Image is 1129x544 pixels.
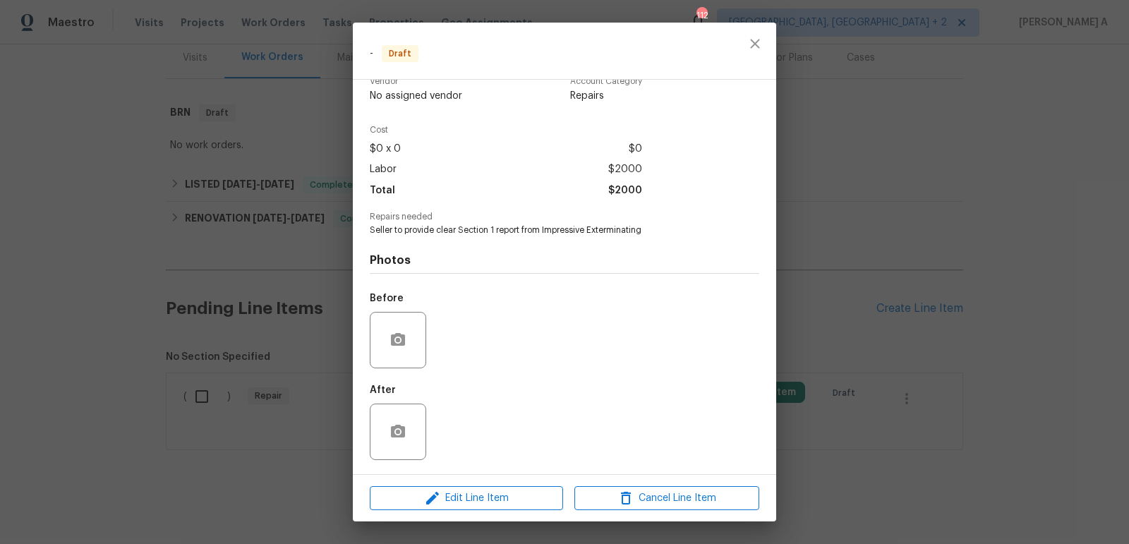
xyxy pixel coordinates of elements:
span: Account Category [570,77,642,86]
span: Vendor [370,77,462,86]
span: $2000 [608,159,642,180]
div: 112 [696,8,706,23]
span: - [370,49,373,59]
span: $0 [629,139,642,159]
button: Cancel Line Item [574,486,759,511]
span: Draft [383,47,417,61]
span: Labor [370,159,397,180]
span: Total [370,181,395,201]
span: Seller to provide clear Section 1 report from Impressive Exterminating [370,224,720,236]
span: No assigned vendor [370,89,462,103]
h5: Before [370,294,404,303]
span: Edit Line Item [374,490,559,507]
span: Repairs needed [370,212,759,222]
span: $0 x 0 [370,139,401,159]
span: $2000 [608,181,642,201]
h4: Photos [370,253,759,267]
span: Cost [370,126,642,135]
span: Cancel Line Item [579,490,755,507]
button: Edit Line Item [370,486,563,511]
span: Repairs [570,89,642,103]
h5: After [370,385,396,395]
button: close [738,27,772,61]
